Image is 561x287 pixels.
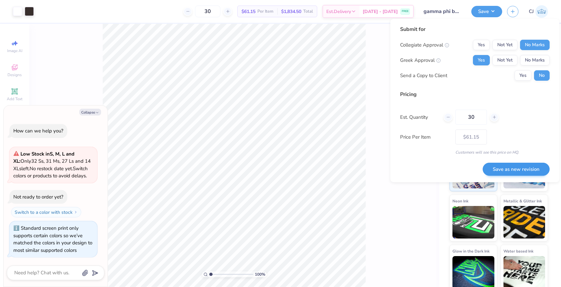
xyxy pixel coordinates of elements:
span: Designs [7,72,22,77]
span: Est. Delivery [326,8,351,15]
span: $1,834.50 [281,8,301,15]
button: Collapse [79,109,101,116]
div: Standard screen print only supports certain colors so we’ve matched the colors in your design to ... [13,225,92,253]
input: – – [455,110,487,125]
div: How can we help you? [13,128,63,134]
span: CJ [529,8,534,15]
button: Switch to a color with stock [11,207,81,217]
div: Send a Copy to Client [400,72,447,79]
span: FREE [402,9,409,14]
label: Est. Quantity [400,114,439,121]
span: $61.15 [241,8,255,15]
button: Yes [515,70,531,81]
span: Metallic & Glitter Ink [503,198,542,204]
img: Switch to a color with stock [74,210,78,214]
span: Water based Ink [503,248,533,254]
button: Yes [473,40,490,50]
strong: Low Stock in S, M, L and XL : [13,151,74,165]
button: Save as new revision [483,163,550,176]
div: Pricing [400,90,550,98]
button: Yes [473,55,490,65]
div: Submit for [400,25,550,33]
span: Neon Ink [452,198,468,204]
img: Claire Jeter [535,5,548,18]
div: Not ready to order yet? [13,194,63,200]
span: Total [303,8,313,15]
span: 100 % [255,271,265,277]
div: Greek Approval [400,57,441,64]
button: No Marks [520,40,550,50]
span: Glow in the Dark Ink [452,248,489,254]
button: Not Yet [492,55,517,65]
button: No Marks [520,55,550,65]
label: Price Per Item [400,133,450,141]
span: Image AI [7,48,22,53]
span: No restock date yet. [30,165,73,172]
div: Collegiate Approval [400,41,449,49]
img: Neon Ink [452,206,494,239]
input: Untitled Design [419,5,466,18]
button: No [534,70,550,81]
div: Customers will see this price on HQ. [400,149,550,155]
img: Metallic & Glitter Ink [503,206,545,239]
span: Add Text [7,96,22,102]
span: Per Item [257,8,273,15]
button: Not Yet [492,40,517,50]
span: [DATE] - [DATE] [363,8,398,15]
button: Save [471,6,502,17]
input: – – [195,6,220,17]
a: CJ [529,5,548,18]
span: Only 32 Ss, 31 Ms, 27 Ls and 14 XLs left. Switch colors or products to avoid delays. [13,151,91,179]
